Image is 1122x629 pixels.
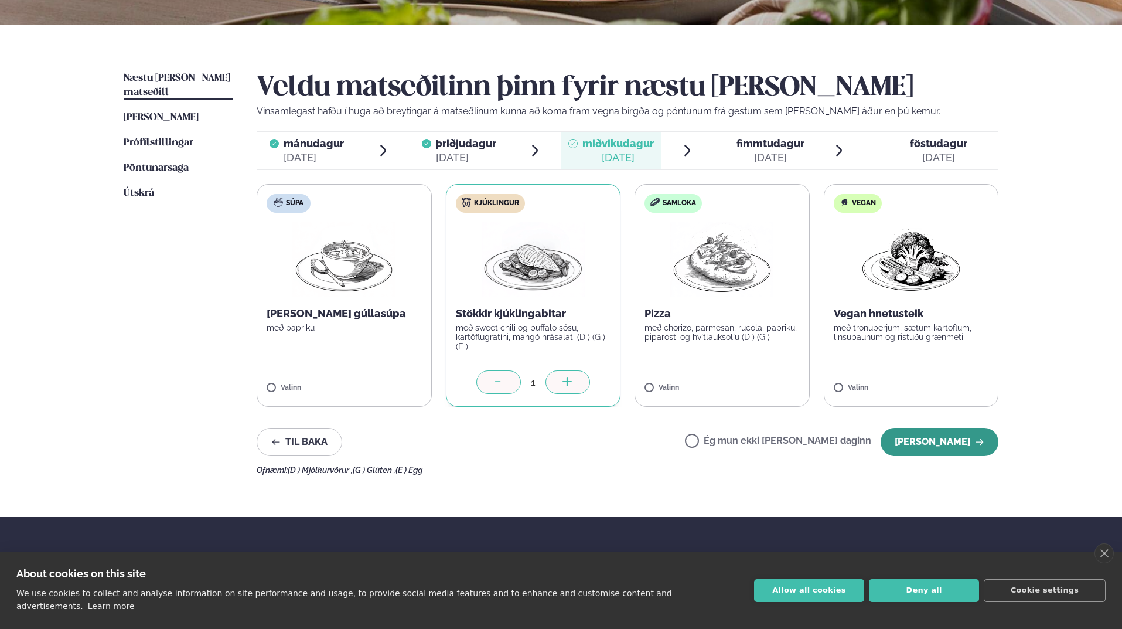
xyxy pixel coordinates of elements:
[754,579,864,602] button: Allow all cookies
[16,567,146,580] strong: About cookies on this site
[650,198,660,206] img: sandwich-new-16px.svg
[860,222,963,297] img: Vegan.png
[257,465,998,475] div: Ofnæmi:
[582,137,654,149] span: miðvikudagur
[462,198,471,207] img: chicken.svg
[284,137,344,149] span: mánudagur
[521,376,545,389] div: 1
[456,323,611,351] p: með sweet chili og buffalo sósu, kartöflugratíni, mangó hrásalati (D ) (G ) (E )
[124,136,193,150] a: Prófílstillingar
[124,72,233,100] a: Næstu [PERSON_NAME] matseðill
[124,138,193,148] span: Prófílstillingar
[881,428,998,456] button: [PERSON_NAME]
[267,307,422,321] p: [PERSON_NAME] gúllasúpa
[474,199,519,208] span: Kjúklingur
[436,151,496,165] div: [DATE]
[736,137,804,149] span: fimmtudagur
[456,307,611,321] p: Stökkir kjúklingabitar
[736,151,804,165] div: [DATE]
[984,579,1106,602] button: Cookie settings
[274,198,283,207] img: soup.svg
[267,323,422,332] p: með papriku
[436,137,496,149] span: þriðjudagur
[840,198,849,207] img: Vegan.svg
[124,163,189,173] span: Pöntunarsaga
[257,104,998,118] p: Vinsamlegast hafðu í huga að breytingar á matseðlinum kunna að koma fram vegna birgða og pöntunum...
[910,151,967,165] div: [DATE]
[644,323,800,342] p: með chorizo, parmesan, rucola, papriku, piparosti og hvítlauksolíu (D ) (G )
[852,199,876,208] span: Vegan
[910,137,967,149] span: föstudagur
[88,601,135,611] a: Learn more
[869,579,979,602] button: Deny all
[482,222,585,297] img: Chicken-breast.png
[834,323,989,342] p: með trönuberjum, sætum kartöflum, linsubaunum og ristuðu grænmeti
[582,151,654,165] div: [DATE]
[286,199,303,208] span: Súpa
[124,111,199,125] a: [PERSON_NAME]
[257,72,998,104] h2: Veldu matseðilinn þinn fyrir næstu [PERSON_NAME]
[292,222,395,297] img: Soup.png
[395,465,422,475] span: (E ) Egg
[644,307,800,321] p: Pizza
[1094,543,1114,563] a: close
[124,113,199,123] span: [PERSON_NAME]
[670,222,773,297] img: Pizza-Bread.png
[16,589,672,611] p: We use cookies to collect and analyse information on site performance and usage, to provide socia...
[353,465,395,475] span: (G ) Glúten ,
[284,151,344,165] div: [DATE]
[124,188,154,198] span: Útskrá
[124,73,230,97] span: Næstu [PERSON_NAME] matseðill
[257,428,342,456] button: Til baka
[663,199,696,208] span: Samloka
[124,186,154,200] a: Útskrá
[124,161,189,175] a: Pöntunarsaga
[834,307,989,321] p: Vegan hnetusteik
[288,465,353,475] span: (D ) Mjólkurvörur ,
